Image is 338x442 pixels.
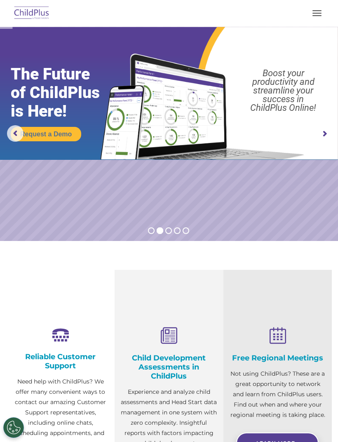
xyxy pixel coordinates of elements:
[11,127,81,141] a: Request a Demo
[3,417,24,438] button: Cookies Settings
[12,4,51,23] img: ChildPlus by Procare Solutions
[199,353,338,442] iframe: Chat Widget
[12,352,108,370] h4: Reliable Customer Support
[11,65,119,121] rs-layer: The Future of ChildPlus is Here!
[121,353,217,381] h4: Child Development Assessments in ChildPlus
[233,69,333,112] rs-layer: Boost your productivity and streamline your success in ChildPlus Online!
